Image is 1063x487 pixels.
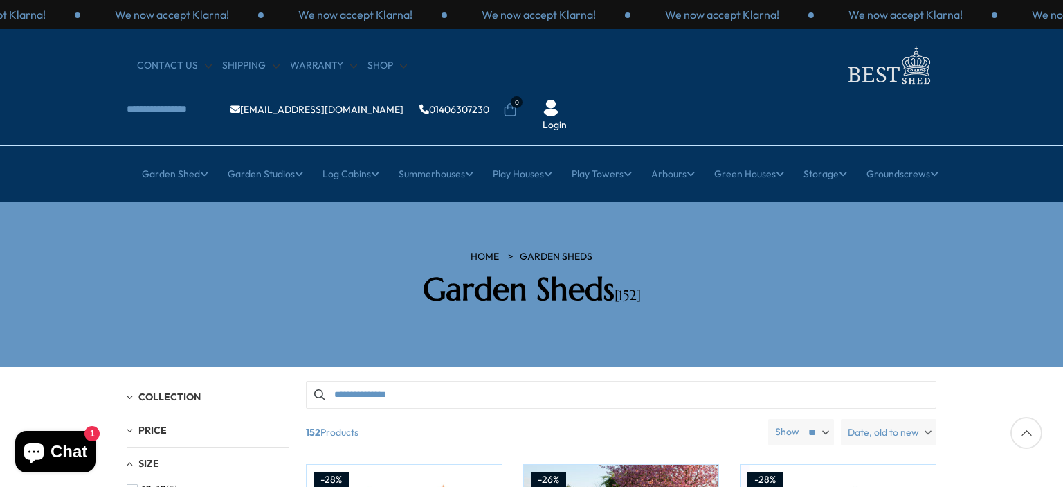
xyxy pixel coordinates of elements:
span: Size [138,457,159,470]
a: CONTACT US [137,59,212,73]
a: Shipping [222,59,280,73]
a: 01406307230 [419,105,489,114]
a: HOME [471,250,499,264]
div: 2 / 3 [814,7,997,22]
a: Groundscrews [866,157,938,191]
a: Garden Sheds [520,250,592,264]
a: Shop [367,59,407,73]
span: Date, old to new [848,419,919,445]
label: Date, old to new [841,419,936,445]
b: 152 [306,419,320,445]
p: We now accept Klarna! [115,7,229,22]
p: We now accept Klarna! [298,7,412,22]
div: 2 / 3 [264,7,447,22]
p: We now accept Klarna! [482,7,596,22]
div: 1 / 3 [80,7,264,22]
a: Play Towers [572,157,632,191]
a: Arbours [651,157,695,191]
span: Products [300,419,763,445]
a: 0 [503,103,517,117]
p: We now accept Klarna! [665,7,779,22]
h2: Garden Sheds [334,271,729,308]
a: Storage [803,157,847,191]
input: Search products [306,381,936,409]
a: Garden Studios [228,157,303,191]
div: 1 / 3 [630,7,814,22]
img: User Icon [543,100,559,116]
a: Warranty [290,59,357,73]
span: 0 [511,96,523,108]
span: [152] [615,287,641,304]
p: We now accept Klarna! [848,7,963,22]
img: logo [839,43,936,88]
span: Price [138,424,167,436]
a: Play Houses [493,157,552,191]
inbox-online-store-chat: Shopify online store chat [11,431,100,476]
a: Login [543,118,567,132]
a: Green Houses [714,157,784,191]
a: Summerhouses [399,157,473,191]
div: 3 / 3 [447,7,630,22]
label: Show [775,425,799,439]
span: Collection [138,391,201,403]
a: Log Cabins [322,157,379,191]
a: Garden Shed [142,157,208,191]
a: [EMAIL_ADDRESS][DOMAIN_NAME] [230,105,403,114]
